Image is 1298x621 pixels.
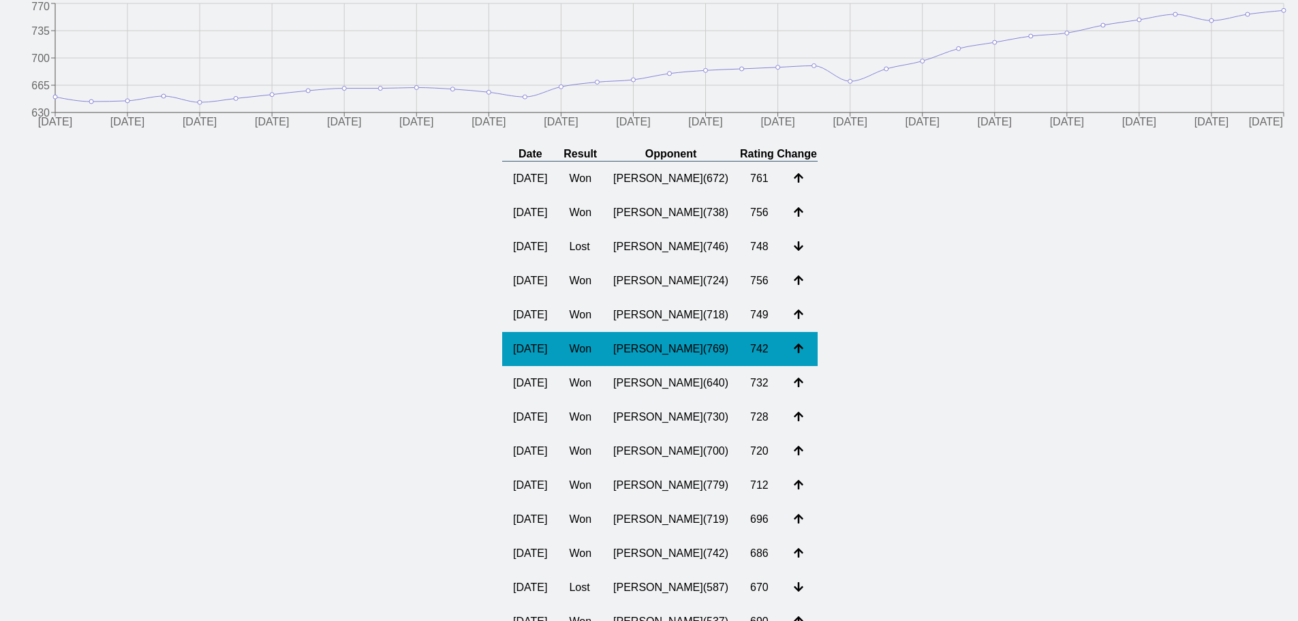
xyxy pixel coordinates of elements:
[739,264,783,298] td: 756
[602,298,739,332] td: [PERSON_NAME] ( 718 )
[472,117,506,128] tspan: [DATE]
[558,366,602,400] td: Won
[1050,117,1084,128] tspan: [DATE]
[31,80,50,91] tspan: 665
[558,298,602,332] td: Won
[502,230,558,264] td: [DATE]
[502,502,558,536] td: [DATE]
[1249,117,1283,128] tspan: [DATE]
[31,1,50,12] tspan: 770
[1122,117,1156,128] tspan: [DATE]
[31,107,50,119] tspan: 630
[502,196,558,230] td: [DATE]
[558,571,602,605] td: Lost
[502,298,558,332] td: [DATE]
[739,230,783,264] td: 748
[558,196,602,230] td: Won
[31,52,50,64] tspan: 700
[558,400,602,434] td: Won
[739,571,783,605] td: 670
[760,117,794,128] tspan: [DATE]
[616,117,650,128] tspan: [DATE]
[602,332,739,366] td: [PERSON_NAME] ( 769 )
[688,117,722,128] tspan: [DATE]
[558,502,602,536] td: Won
[558,147,602,162] th: Result
[110,117,144,128] tspan: [DATE]
[558,162,602,196] td: Won
[602,162,739,196] td: [PERSON_NAME] ( 672 )
[31,25,50,37] tspan: 735
[739,196,783,230] td: 756
[602,264,739,298] td: [PERSON_NAME] ( 724 )
[544,117,578,128] tspan: [DATE]
[739,332,783,366] td: 742
[602,468,739,502] td: [PERSON_NAME] ( 779 )
[739,400,783,434] td: 728
[833,117,867,128] tspan: [DATE]
[739,536,783,571] td: 686
[739,434,783,468] td: 720
[602,571,739,605] td: [PERSON_NAME] ( 587 )
[502,264,558,298] td: [DATE]
[978,117,1012,128] tspan: [DATE]
[502,468,558,502] td: [DATE]
[558,332,602,366] td: Won
[502,332,558,366] td: [DATE]
[739,162,783,196] td: 761
[558,230,602,264] td: Lost
[502,147,558,162] th: Date
[602,400,739,434] td: [PERSON_NAME] ( 730 )
[558,468,602,502] td: Won
[602,536,739,571] td: [PERSON_NAME] ( 742 )
[906,117,940,128] tspan: [DATE]
[502,536,558,571] td: [DATE]
[327,117,361,128] tspan: [DATE]
[739,502,783,536] td: 696
[558,434,602,468] td: Won
[502,571,558,605] td: [DATE]
[739,468,783,502] td: 712
[502,434,558,468] td: [DATE]
[38,117,72,128] tspan: [DATE]
[558,264,602,298] td: Won
[602,434,739,468] td: [PERSON_NAME] ( 700 )
[1194,117,1229,128] tspan: [DATE]
[399,117,433,128] tspan: [DATE]
[502,400,558,434] td: [DATE]
[739,147,818,162] th: Rating Change
[739,298,783,332] td: 749
[502,162,558,196] td: [DATE]
[602,196,739,230] td: [PERSON_NAME] ( 738 )
[255,117,289,128] tspan: [DATE]
[183,117,217,128] tspan: [DATE]
[739,366,783,400] td: 732
[502,366,558,400] td: [DATE]
[602,147,739,162] th: Opponent
[602,230,739,264] td: [PERSON_NAME] ( 746 )
[602,366,739,400] td: [PERSON_NAME] ( 640 )
[602,502,739,536] td: [PERSON_NAME] ( 719 )
[558,536,602,571] td: Won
